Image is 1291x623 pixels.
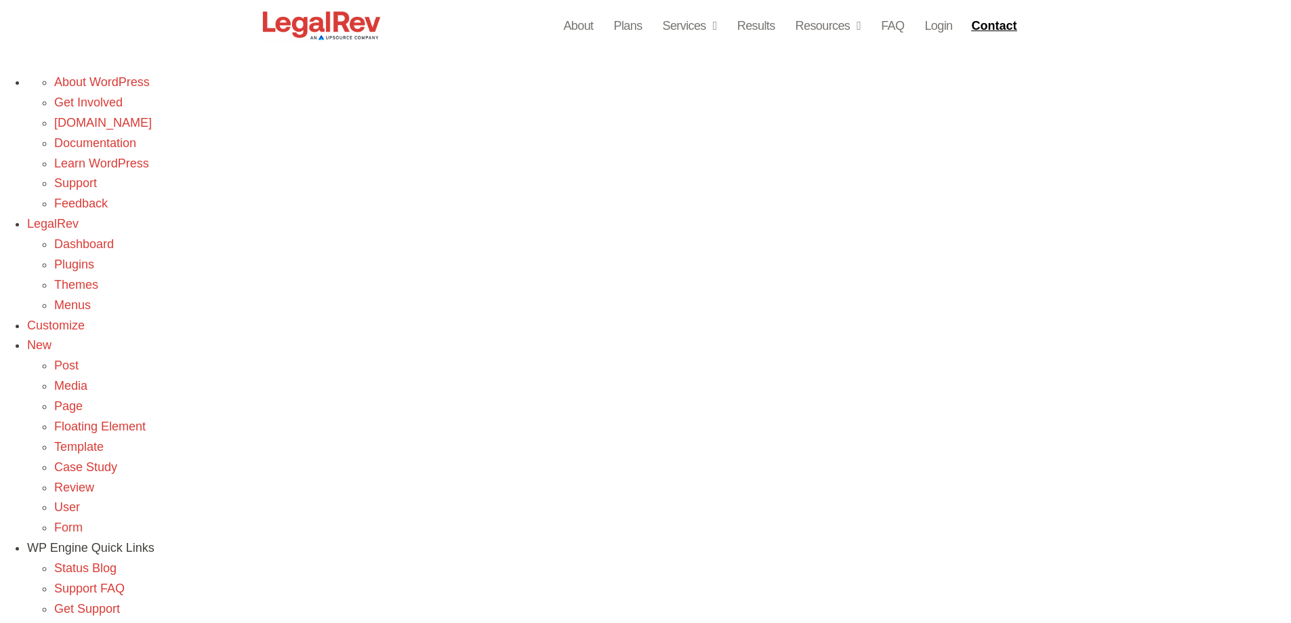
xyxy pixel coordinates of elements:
a: Resources [796,16,861,35]
a: Services [663,16,717,35]
nav: Menu [563,16,952,35]
a: Login [924,16,952,35]
a: User [54,500,80,514]
a: Review [54,481,94,494]
div: WP Engine Quick Links [27,538,1291,559]
a: Results [737,16,775,35]
ul: LegalRev [27,275,1291,316]
a: Plans [614,16,642,35]
a: Feedback [54,197,108,210]
a: Menus [54,298,91,312]
a: Support [54,176,97,190]
a: Themes [54,278,98,292]
a: Get Support [54,602,120,616]
a: Form [54,521,83,534]
a: Contact [966,15,1025,37]
a: Customize [27,319,85,332]
ul: New [27,356,1291,538]
ul: About WordPress [27,113,1291,214]
span: Contact [971,20,1017,32]
ul: About WordPress [27,73,1291,113]
a: Learn WordPress [54,157,149,170]
a: Status Blog [54,561,117,575]
a: Documentation [54,136,136,150]
a: Template [54,440,104,454]
a: LegalRev [27,217,79,230]
a: [DOMAIN_NAME] [54,116,152,129]
a: About [563,16,593,35]
a: Page [54,399,83,413]
ul: LegalRev [27,235,1291,275]
a: Post [54,359,79,372]
span: New [27,338,52,352]
a: Dashboard [54,237,114,251]
a: Case Study [54,460,117,474]
a: Support FAQ [54,582,125,595]
a: FAQ [881,16,904,35]
a: Get Involved [54,96,123,109]
a: Floating Element [54,420,146,433]
a: Media [54,379,87,393]
a: Plugins [54,258,94,271]
a: About WordPress [54,75,150,89]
